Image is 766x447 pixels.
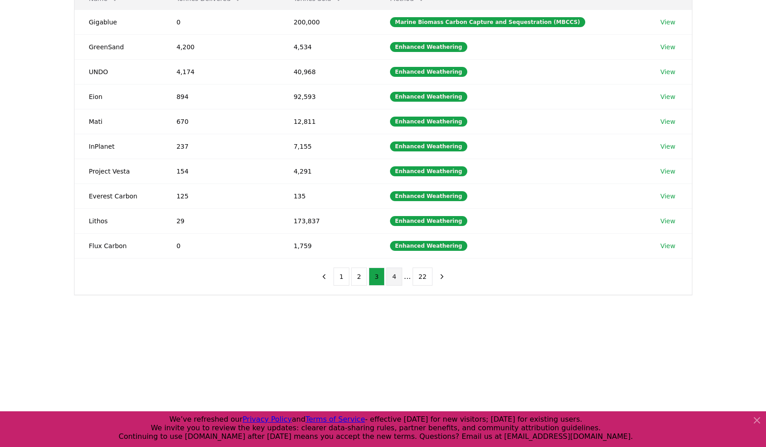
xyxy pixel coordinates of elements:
td: 0 [162,9,279,34]
a: View [660,42,675,52]
td: 135 [279,184,376,208]
td: Everest Carbon [75,184,162,208]
div: Enhanced Weathering [390,216,467,226]
div: Marine Biomass Carbon Capture and Sequestration (MBCCS) [390,17,585,27]
td: 92,593 [279,84,376,109]
div: Enhanced Weathering [390,42,467,52]
td: 12,811 [279,109,376,134]
button: next page [434,268,450,286]
td: 173,837 [279,208,376,233]
div: Enhanced Weathering [390,241,467,251]
a: View [660,192,675,201]
td: 125 [162,184,279,208]
td: Flux Carbon [75,233,162,258]
a: View [660,117,675,126]
td: 4,291 [279,159,376,184]
div: Enhanced Weathering [390,166,467,176]
div: Enhanced Weathering [390,191,467,201]
td: 4,200 [162,34,279,59]
a: View [660,18,675,27]
td: 0 [162,233,279,258]
a: View [660,167,675,176]
td: 29 [162,208,279,233]
td: Project Vesta [75,159,162,184]
a: View [660,216,675,226]
a: View [660,241,675,250]
button: 2 [351,268,367,286]
a: View [660,142,675,151]
td: 200,000 [279,9,376,34]
div: Enhanced Weathering [390,117,467,127]
td: 40,968 [279,59,376,84]
td: InPlanet [75,134,162,159]
button: 4 [386,268,402,286]
td: 154 [162,159,279,184]
button: 22 [413,268,432,286]
button: 1 [334,268,349,286]
td: 670 [162,109,279,134]
li: ... [404,271,411,282]
td: 894 [162,84,279,109]
a: View [660,92,675,101]
td: UNDO [75,59,162,84]
div: Enhanced Weathering [390,67,467,77]
td: Eion [75,84,162,109]
td: 4,174 [162,59,279,84]
td: Lithos [75,208,162,233]
td: Gigablue [75,9,162,34]
td: 1,759 [279,233,376,258]
td: GreenSand [75,34,162,59]
button: previous page [316,268,332,286]
td: 237 [162,134,279,159]
td: 7,155 [279,134,376,159]
td: 4,534 [279,34,376,59]
div: Enhanced Weathering [390,92,467,102]
a: View [660,67,675,76]
button: 3 [369,268,385,286]
td: Mati [75,109,162,134]
div: Enhanced Weathering [390,141,467,151]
